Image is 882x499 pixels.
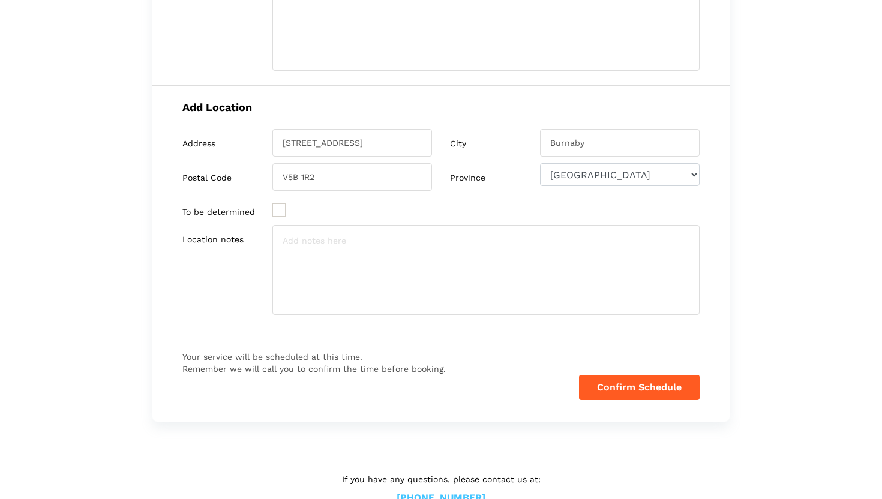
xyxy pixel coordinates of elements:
[450,173,485,183] label: Province
[579,375,700,400] button: Confirm Schedule
[182,207,255,217] label: To be determined
[182,235,244,245] label: Location notes
[182,351,446,375] span: Your service will be scheduled at this time. Remember we will call you to confirm the time before...
[182,173,232,183] label: Postal Code
[252,473,630,486] p: If you have any questions, please contact us at:
[182,139,215,149] label: Address
[182,101,700,113] h5: Add Location
[450,139,466,149] label: City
